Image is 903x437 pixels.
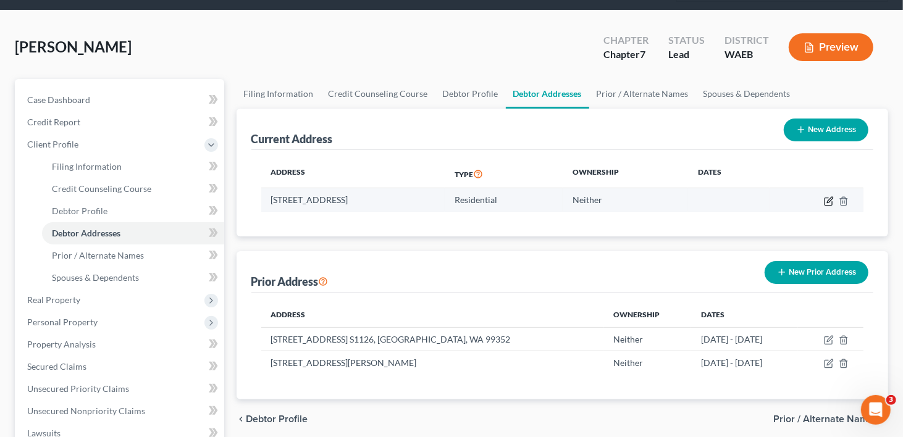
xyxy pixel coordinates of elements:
[27,317,98,327] span: Personal Property
[17,111,224,133] a: Credit Report
[15,38,132,56] span: [PERSON_NAME]
[696,79,798,109] a: Spouses & Dependents
[604,327,691,351] td: Neither
[435,79,506,109] a: Debtor Profile
[784,119,868,141] button: New Address
[506,79,589,109] a: Debtor Addresses
[52,183,151,194] span: Credit Counseling Course
[52,161,122,172] span: Filing Information
[237,414,246,424] i: chevron_left
[563,188,688,212] td: Neither
[886,395,896,405] span: 3
[261,327,604,351] td: [STREET_ADDRESS] S1126, [GEOGRAPHIC_DATA], WA 99352
[589,79,696,109] a: Prior / Alternate Names
[604,302,691,327] th: Ownership
[861,395,891,425] iframe: Intercom live chat
[688,160,770,188] th: Dates
[27,339,96,349] span: Property Analysis
[261,160,445,188] th: Address
[773,414,878,424] span: Prior / Alternate Names
[27,406,145,416] span: Unsecured Nonpriority Claims
[42,222,224,244] a: Debtor Addresses
[691,302,798,327] th: Dates
[27,139,78,149] span: Client Profile
[445,188,563,212] td: Residential
[27,294,80,305] span: Real Property
[17,356,224,378] a: Secured Claims
[604,351,691,375] td: Neither
[42,156,224,178] a: Filing Information
[251,131,333,146] div: Current Address
[52,250,144,260] span: Prior / Alternate Names
[17,400,224,422] a: Unsecured Nonpriority Claims
[17,333,224,356] a: Property Analysis
[445,160,563,188] th: Type
[27,94,90,105] span: Case Dashboard
[691,351,798,375] td: [DATE] - [DATE]
[789,33,873,61] button: Preview
[246,414,308,424] span: Debtor Profile
[52,228,120,238] span: Debtor Addresses
[321,79,435,109] a: Credit Counseling Course
[603,33,649,48] div: Chapter
[765,261,868,284] button: New Prior Address
[724,48,769,62] div: WAEB
[17,378,224,400] a: Unsecured Priority Claims
[27,383,129,394] span: Unsecured Priority Claims
[668,48,705,62] div: Lead
[27,117,80,127] span: Credit Report
[640,48,645,60] span: 7
[251,274,329,289] div: Prior Address
[261,351,604,375] td: [STREET_ADDRESS][PERSON_NAME]
[724,33,769,48] div: District
[668,33,705,48] div: Status
[52,206,107,216] span: Debtor Profile
[773,414,888,424] button: Prior / Alternate Names chevron_right
[42,267,224,289] a: Spouses & Dependents
[42,244,224,267] a: Prior / Alternate Names
[691,327,798,351] td: [DATE] - [DATE]
[52,272,139,283] span: Spouses & Dependents
[261,188,445,212] td: [STREET_ADDRESS]
[17,89,224,111] a: Case Dashboard
[603,48,649,62] div: Chapter
[237,79,321,109] a: Filing Information
[42,178,224,200] a: Credit Counseling Course
[42,200,224,222] a: Debtor Profile
[261,302,604,327] th: Address
[237,414,308,424] button: chevron_left Debtor Profile
[27,361,86,372] span: Secured Claims
[563,160,688,188] th: Ownership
